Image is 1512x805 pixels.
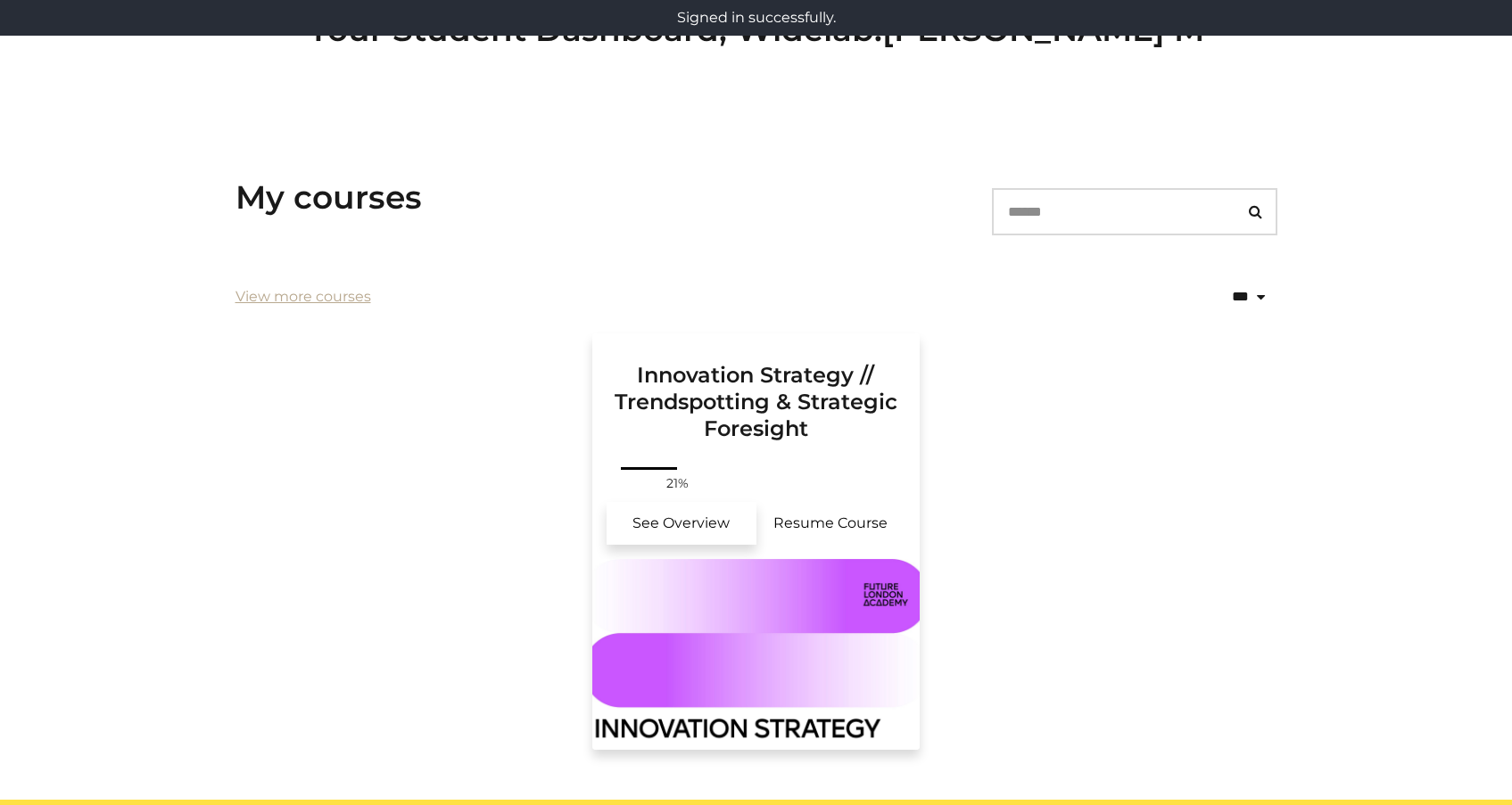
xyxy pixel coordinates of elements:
[607,502,756,545] a: Innovation Strategy // Trendspotting & Strategic Foresight: See Overview
[235,178,422,217] h3: My courses
[235,286,371,308] a: View more courses
[592,333,921,464] a: Innovation Strategy // Trendspotting & Strategic Foresight
[1154,274,1277,320] select: status
[756,502,906,545] a: Innovation Strategy // Trendspotting & Strategic Foresight: Resume Course
[656,474,698,493] span: 21%
[614,333,899,442] h3: Innovation Strategy // Trendspotting & Strategic Foresight
[7,7,1505,29] p: Signed in successfully.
